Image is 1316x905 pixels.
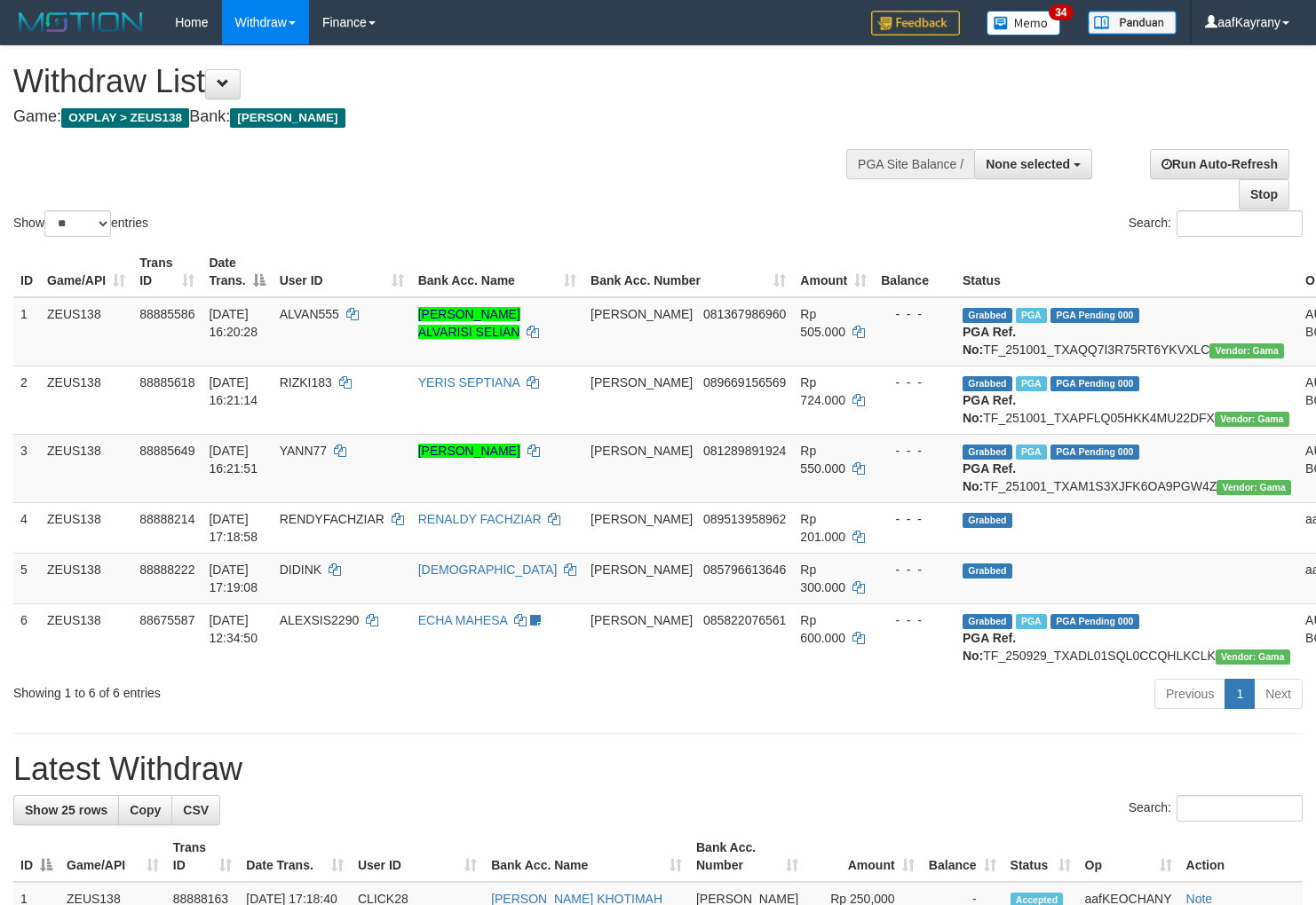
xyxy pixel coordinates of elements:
th: Game/API: activate to sort column ascending [59,831,166,882]
td: ZEUS138 [40,502,132,553]
span: Vendor URL: https://trx31.1velocity.biz [1216,649,1290,665]
a: Run Auto-Refresh [1150,149,1289,179]
label: Search: [1129,795,1303,822]
img: MOTION_logo.png [13,9,148,35]
a: Next [1254,679,1303,709]
span: Marked by aafanarl [1016,445,1047,460]
th: Trans ID: activate to sort column ascending [166,831,240,882]
td: ZEUS138 [40,434,132,502]
div: - - - [881,611,948,629]
button: None selected [974,149,1092,179]
th: Bank Acc. Number: activate to sort column ascending [583,247,793,297]
span: 88888222 [139,563,194,577]
td: 4 [13,502,40,553]
div: PGA Site Balance / [846,149,974,179]
span: Copy 085822076561 to clipboard [703,613,786,627]
div: - - - [881,374,948,391]
span: OXPLAY > ZEUS138 [61,108,189,128]
span: 88675587 [139,613,194,627]
td: ZEUS138 [40,603,132,672]
a: 1 [1225,679,1255,709]
b: PGA Ref. No: [963,631,1016,663]
td: TF_251001_TXAPFLQ05HKK4MU22DFX [955,366,1298,434]
span: RIZKI183 [280,375,332,390]
div: Showing 1 to 6 of 6 entries [13,677,535,702]
img: panduan.png [1088,11,1177,35]
span: ALVAN555 [280,307,339,321]
span: Vendor URL: https://trx31.1velocity.biz [1215,412,1289,427]
td: 6 [13,603,40,672]
a: RENALDY FACHZIAR [418,512,542,526]
span: YANN77 [280,444,327,458]
th: Date Trans.: activate to sort column descending [202,247,272,297]
th: Trans ID: activate to sort column ascending [132,247,202,297]
span: Copy 085796613646 to clipboard [703,563,786,577]
th: Action [1179,831,1303,882]
a: [PERSON_NAME] [418,444,520,458]
span: RENDYFACHZIAR [280,512,384,526]
b: PGA Ref. No: [963,461,1016,493]
td: TF_250929_TXADL01SQL0CCQHLKCLK [955,603,1298,672]
label: Show entries [13,210,148,237]
td: 2 [13,366,40,434]
span: Vendor URL: https://trx31.1velocity.biz [1209,343,1284,358]
h1: Withdraw List [13,64,860,99]
span: 88885586 [139,307,194,321]
span: Rp 550.000 [800,444,845,476]
div: - - - [881,510,948,528]
span: PGA Pending [1050,376,1139,391]
span: Marked by aafanarl [1016,308,1047,323]
th: Amount: activate to sort column ascending [793,247,874,297]
span: [DATE] 16:21:14 [209,375,258,407]
span: PGA Pending [1050,445,1139,460]
th: Bank Acc. Name: activate to sort column ascending [484,831,689,882]
a: Show 25 rows [13,795,119,825]
input: Search: [1177,210,1303,237]
span: 88885618 [139,375,194,390]
th: Game/API: activate to sort column ascending [40,247,132,297]
a: Stop [1239,179,1289,209]
a: Previous [1154,679,1225,709]
select: Showentries [44,210,111,237]
span: [PERSON_NAME] [591,444,693,458]
span: [PERSON_NAME] [230,108,345,128]
span: ALEXSIS2290 [280,613,360,627]
a: [PERSON_NAME] ALVARISI SELIAN [418,307,520,339]
span: [DATE] 17:18:58 [209,512,258,544]
span: CSV [183,803,209,817]
span: 34 [1049,4,1073,20]
span: [DATE] 16:20:28 [209,307,258,339]
span: Copy [130,803,161,817]
input: Search: [1177,795,1303,822]
a: CSV [171,795,220,825]
span: None selected [986,157,1070,171]
a: [DEMOGRAPHIC_DATA] [418,563,558,577]
span: Rp 600.000 [800,613,845,645]
a: Copy [118,795,172,825]
a: ECHA MAHESA [418,613,507,627]
th: ID [13,247,40,297]
th: Bank Acc. Number: activate to sort column ascending [689,831,805,882]
span: Marked by aafanarl [1016,376,1047,391]
span: Copy 081367986960 to clipboard [703,307,786,321]
span: [DATE] 12:34:50 [209,613,258,645]
span: Grabbed [963,308,1012,323]
th: ID: activate to sort column descending [13,831,59,882]
h1: Latest Withdraw [13,752,1303,787]
th: Balance: activate to sort column ascending [922,831,1003,882]
span: 88885649 [139,444,194,458]
span: Rp 724.000 [800,375,845,407]
span: Grabbed [963,445,1012,460]
span: Rp 300.000 [800,563,845,594]
b: PGA Ref. No: [963,325,1016,357]
div: - - - [881,442,948,460]
td: 5 [13,553,40,603]
td: TF_251001_TXAM1S3XJFK6OA9PGW4Z [955,434,1298,502]
th: User ID: activate to sort column ascending [351,831,484,882]
span: Copy 089669156569 to clipboard [703,375,786,390]
td: ZEUS138 [40,366,132,434]
label: Search: [1129,210,1303,237]
span: Vendor URL: https://trx31.1velocity.biz [1217,480,1291,495]
h4: Game: Bank: [13,108,860,126]
div: - - - [881,561,948,578]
